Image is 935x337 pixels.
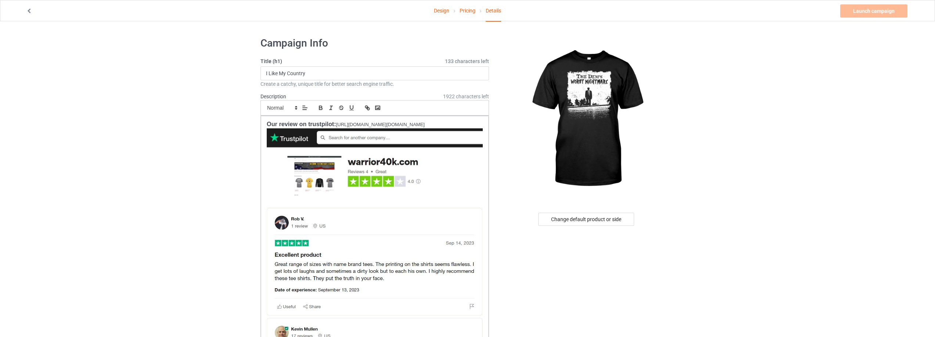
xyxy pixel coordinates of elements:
[260,37,489,50] h1: Campaign Info
[434,0,449,21] a: Design
[267,207,483,316] img: Screenshot-19.jpg
[260,80,489,88] div: Create a catchy, unique title for better search engine traffic.
[445,58,489,65] span: 133 characters left
[267,128,483,205] img: Screenshot-18.jpg
[267,121,483,128] p: [URL][DOMAIN_NAME][DOMAIN_NAME]
[538,213,634,226] div: Change default product or side
[260,58,489,65] label: Title (h1)
[260,94,286,99] label: Description
[460,0,475,21] a: Pricing
[486,0,501,22] div: Details
[443,93,489,100] span: 1922 characters left
[267,121,336,127] strong: Our review on trustpilot:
